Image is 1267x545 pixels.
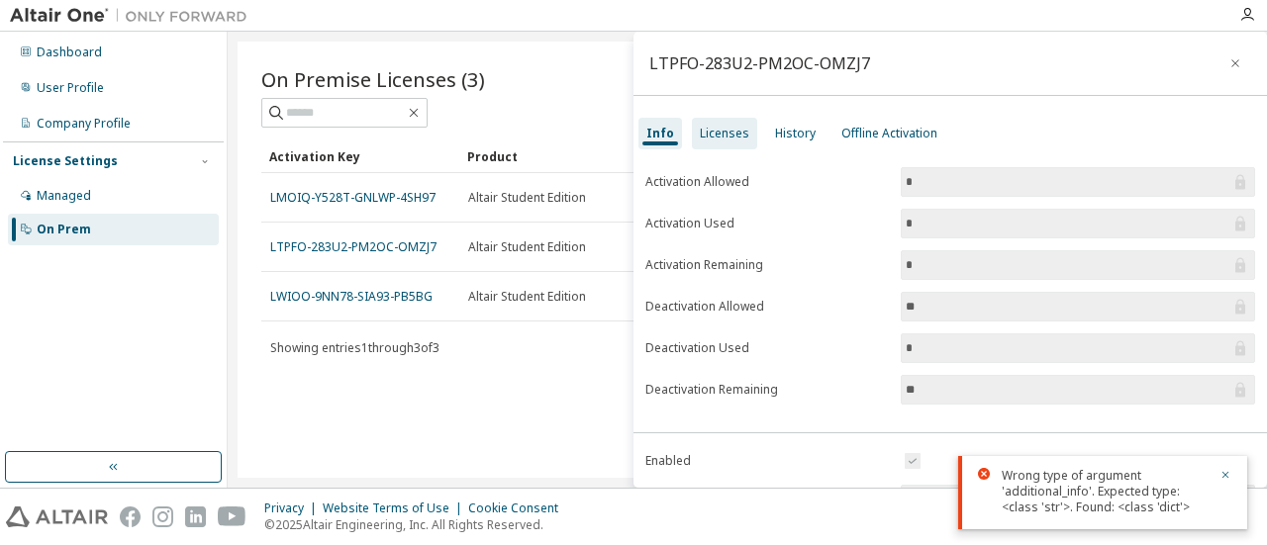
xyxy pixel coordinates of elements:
[37,116,131,132] div: Company Profile
[645,174,889,190] label: Activation Allowed
[323,500,468,516] div: Website Terms of Use
[646,126,674,141] div: Info
[37,188,91,204] div: Managed
[468,190,586,206] span: Altair Student Edition
[270,288,433,305] a: LWIOO-9NN78-SIA93-PB5BG
[468,289,586,305] span: Altair Student Edition
[10,6,257,26] img: Altair One
[270,339,439,356] span: Showing entries 1 through 3 of 3
[37,45,102,60] div: Dashboard
[841,126,937,141] div: Offline Activation
[185,506,206,527] img: linkedin.svg
[270,238,437,255] a: LTPFO-283U2-PM2OC-OMZJ7
[1002,468,1208,515] div: Wrong type of argument 'additional_info'. Expected type: <class 'str'>. Found: <class 'dict'>
[37,80,104,96] div: User Profile
[264,516,570,533] p: © 2025 Altair Engineering, Inc. All Rights Reserved.
[645,340,889,356] label: Deactivation Used
[152,506,173,527] img: instagram.svg
[218,506,246,527] img: youtube.svg
[467,140,649,172] div: Product
[645,216,889,231] label: Activation Used
[261,65,485,93] span: On Premise Licenses (3)
[37,222,91,237] div: On Prem
[6,506,108,527] img: altair_logo.svg
[270,189,436,206] a: LMOIQ-Y528T-GNLWP-4SH97
[13,153,118,169] div: License Settings
[649,55,870,71] div: LTPFO-283U2-PM2OC-OMZJ7
[700,126,749,141] div: Licenses
[645,453,889,469] label: Enabled
[775,126,816,141] div: History
[645,299,889,315] label: Deactivation Allowed
[468,239,586,255] span: Altair Student Edition
[264,500,323,516] div: Privacy
[645,382,889,398] label: Deactivation Remaining
[468,500,570,516] div: Cookie Consent
[645,257,889,273] label: Activation Remaining
[269,140,451,172] div: Activation Key
[120,506,141,527] img: facebook.svg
